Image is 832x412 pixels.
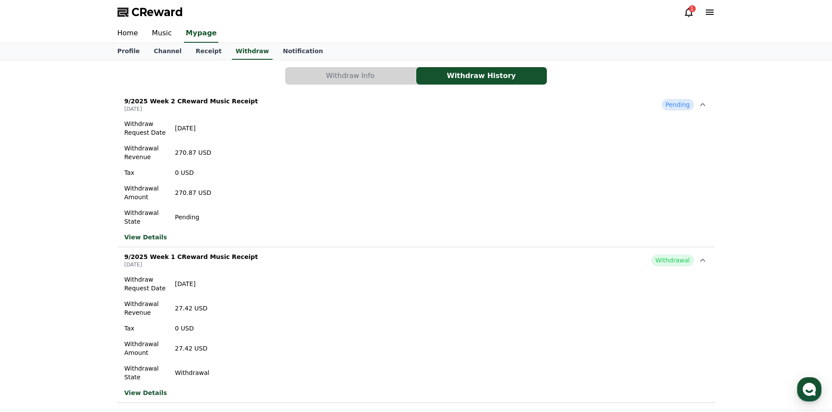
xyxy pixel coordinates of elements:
[285,67,416,85] button: Withdraw Info
[175,148,211,157] p: 270.87 USD
[124,97,258,106] p: 9/2025 Week 2 CReward Music Receipt
[131,5,183,19] span: CReward
[652,255,694,266] span: Withdrawal
[175,124,211,133] p: [DATE]
[22,289,38,296] span: Home
[124,324,168,333] p: Tax
[117,92,715,247] button: 9/2025 Week 2 CReward Music Receipt [DATE] Pending Withdraw Request Date [DATE] Withdrawal Revenu...
[124,275,168,293] p: Withdraw Request Date
[3,276,58,298] a: Home
[124,252,258,261] p: 9/2025 Week 1 CReward Music Receipt
[175,344,210,353] p: 27.42 USD
[129,289,151,296] span: Settings
[175,368,210,377] p: Withdrawal
[124,388,210,397] a: View Details
[416,67,547,85] a: Withdraw History
[110,43,147,60] a: Profile
[124,119,168,137] p: Withdraw Request Date
[110,24,145,43] a: Home
[175,279,210,288] p: [DATE]
[124,261,258,268] p: [DATE]
[175,213,211,221] p: Pending
[662,99,694,110] span: Pending
[184,24,218,43] a: Mypage
[175,324,210,333] p: 0 USD
[124,340,168,357] p: Withdrawal Amount
[72,290,98,297] span: Messages
[124,144,168,161] p: Withdrawal Revenue
[124,300,168,317] p: Withdrawal Revenue
[124,208,168,226] p: Withdrawal State
[124,364,168,381] p: Withdrawal State
[124,233,211,242] a: View Details
[684,7,694,17] a: 1
[124,184,168,201] p: Withdrawal Amount
[232,43,272,60] a: Withdraw
[145,24,179,43] a: Music
[58,276,113,298] a: Messages
[175,304,210,313] p: 27.42 USD
[189,43,229,60] a: Receipt
[276,43,330,60] a: Notification
[175,188,211,197] p: 270.87 USD
[175,168,211,177] p: 0 USD
[416,67,547,85] button: Withdraw History
[689,5,696,12] div: 1
[113,276,168,298] a: Settings
[124,168,168,177] p: Tax
[147,43,189,60] a: Channel
[124,106,258,112] p: [DATE]
[117,5,183,19] a: CReward
[117,247,715,403] button: 9/2025 Week 1 CReward Music Receipt [DATE] Withdrawal Withdraw Request Date [DATE] Withdrawal Rev...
